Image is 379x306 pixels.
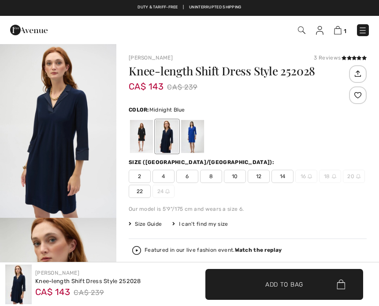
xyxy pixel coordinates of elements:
span: 16 [295,170,317,183]
span: 4 [152,170,175,183]
h1: Knee-length Shift Dress Style 252028 [129,65,347,77]
img: ring-m.svg [356,174,360,179]
div: I can't find my size [172,220,228,228]
span: 18 [319,170,341,183]
a: 1ère Avenue [10,25,48,34]
button: Add to Bag [205,269,363,300]
img: Knee-Length Shift Dress Style 252028 [5,265,32,304]
div: Midnight Blue [156,120,178,153]
span: CA$ 239 [74,286,104,299]
span: 12 [248,170,270,183]
span: 14 [271,170,294,183]
img: Search [298,26,305,34]
a: [PERSON_NAME] [35,270,79,276]
div: Royal Sapphire 163 [181,120,204,153]
img: Menu [358,26,367,35]
span: 10 [224,170,246,183]
span: 24 [152,185,175,198]
span: 22 [129,185,151,198]
div: Black [130,120,153,153]
img: Watch the replay [132,246,141,255]
span: 8 [200,170,222,183]
img: ring-m.svg [332,174,336,179]
span: CA$ 143 [35,284,70,297]
span: CA$ 143 [129,72,163,92]
img: My Info [316,26,323,35]
a: 1 [334,25,346,35]
span: 1 [344,28,346,34]
img: Share [350,66,365,81]
span: Midnight Blue [149,107,185,113]
div: Size ([GEOGRAPHIC_DATA]/[GEOGRAPHIC_DATA]): [129,158,276,166]
div: 3 Reviews [314,54,367,62]
div: Featured in our live fashion event. [145,247,282,253]
span: CA$ 239 [167,81,197,94]
span: 2 [129,170,151,183]
span: Color: [129,107,149,113]
span: Size Guide [129,220,162,228]
img: ring-m.svg [165,189,170,194]
span: 20 [343,170,365,183]
a: [PERSON_NAME] [129,55,173,61]
div: Our model is 5'9"/175 cm and wears a size 6. [129,205,367,213]
strong: Watch the replay [235,247,282,253]
div: Knee-length Shift Dress Style 252028 [35,277,141,286]
img: ring-m.svg [308,174,312,179]
img: 1ère Avenue [10,21,48,39]
img: Shopping Bag [334,26,342,34]
span: 6 [176,170,198,183]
